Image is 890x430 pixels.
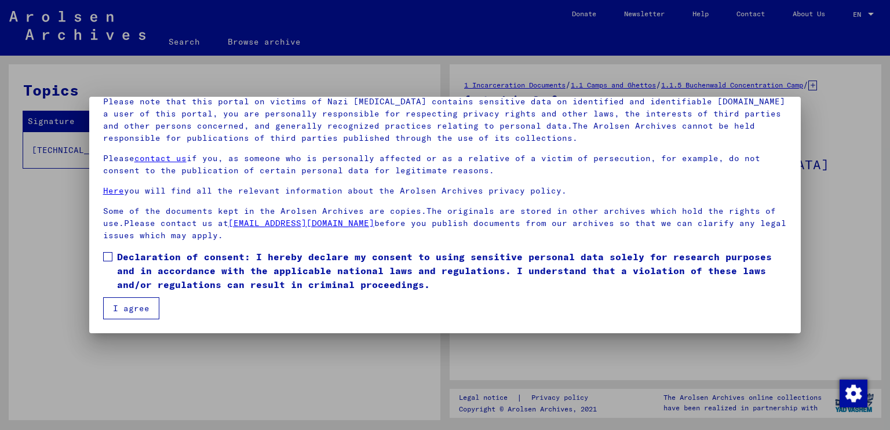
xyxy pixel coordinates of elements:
p: Please note that this portal on victims of Nazi [MEDICAL_DATA] contains sensitive data on identif... [103,96,787,144]
a: Here [103,185,124,196]
p: you will find all the relevant information about the Arolsen Archives privacy policy. [103,185,787,197]
p: Some of the documents kept in the Arolsen Archives are copies.The originals are stored in other a... [103,205,787,242]
span: Declaration of consent: I hereby declare my consent to using sensitive personal data solely for r... [117,250,787,291]
button: I agree [103,297,159,319]
a: [EMAIL_ADDRESS][DOMAIN_NAME] [228,218,374,228]
img: Change consent [840,380,867,407]
p: Please if you, as someone who is personally affected or as a relative of a victim of persecution,... [103,152,787,177]
a: contact us [134,153,187,163]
